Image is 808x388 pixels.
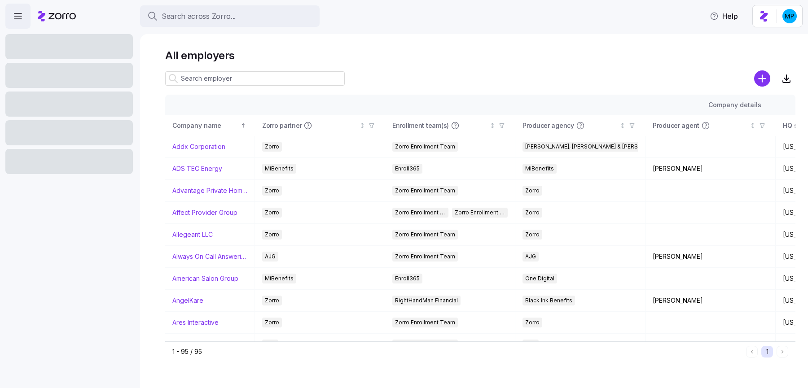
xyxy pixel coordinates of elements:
[392,121,449,130] span: Enrollment team(s)
[782,9,797,23] img: b954e4dfce0f5620b9225907d0f7229f
[525,340,536,349] span: AJG
[395,208,446,218] span: Zorro Enrollment Team
[265,252,276,262] span: AJG
[646,158,776,180] td: [PERSON_NAME]
[140,5,320,27] button: Search across Zorro...
[265,296,279,305] span: Zorro
[265,230,279,240] span: Zorro
[653,121,699,130] span: Producer agent
[395,186,455,196] span: Zorro Enrollment Team
[515,115,646,136] th: Producer agencyNot sorted
[265,164,294,174] span: MiBenefits
[619,122,626,129] div: Not sorted
[265,208,279,218] span: Zorro
[761,346,773,357] button: 1
[525,318,540,327] span: Zorro
[172,296,203,305] a: AngelKare
[172,208,237,217] a: Affect Provider Group
[525,142,666,152] span: [PERSON_NAME], [PERSON_NAME] & [PERSON_NAME]
[525,296,572,305] span: Black Ink Benefits
[265,274,294,283] span: MiBenefits
[172,252,247,261] a: Always On Call Answering Service
[525,164,554,174] span: MiBenefits
[395,164,420,174] span: Enroll365
[703,7,745,25] button: Help
[395,340,455,349] span: Zorro Enrollment Team
[750,122,756,129] div: Not sorted
[172,186,247,195] a: Advantage Private Home Care
[646,115,776,136] th: Producer agentNot sorted
[523,121,574,130] span: Producer agency
[395,230,455,240] span: Zorro Enrollment Team
[172,142,225,151] a: Addx Corporation
[777,346,788,357] button: Next page
[525,274,554,283] span: One Digital
[172,347,742,356] div: 1 - 95 / 95
[255,115,385,136] th: Zorro partnerNot sorted
[240,122,246,129] div: Sorted ascending
[646,246,776,268] td: [PERSON_NAME]
[710,11,738,22] span: Help
[489,122,496,129] div: Not sorted
[172,318,219,327] a: Ares Interactive
[395,296,458,305] span: RightHandMan Financial
[162,11,236,22] span: Search across Zorro...
[165,48,795,62] h1: All employers
[455,208,505,218] span: Zorro Enrollment Experts
[395,274,420,283] span: Enroll365
[172,164,222,173] a: ADS TEC Energy
[525,252,536,262] span: AJG
[395,318,455,327] span: Zorro Enrollment Team
[746,346,758,357] button: Previous page
[525,230,540,240] span: Zorro
[172,121,239,131] div: Company name
[525,186,540,196] span: Zorro
[754,70,770,87] svg: add icon
[262,121,302,130] span: Zorro partner
[265,318,279,327] span: Zorro
[265,142,279,152] span: Zorro
[395,252,455,262] span: Zorro Enrollment Team
[359,122,365,129] div: Not sorted
[646,290,776,312] td: [PERSON_NAME]
[265,186,279,196] span: Zorro
[525,208,540,218] span: Zorro
[172,274,238,283] a: American Salon Group
[172,340,247,349] a: [PERSON_NAME] & [PERSON_NAME]'s
[265,340,276,349] span: AJG
[165,115,255,136] th: Company nameSorted ascending
[395,142,455,152] span: Zorro Enrollment Team
[172,230,213,239] a: Allegeant LLC
[385,115,515,136] th: Enrollment team(s)Not sorted
[165,71,345,86] input: Search employer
